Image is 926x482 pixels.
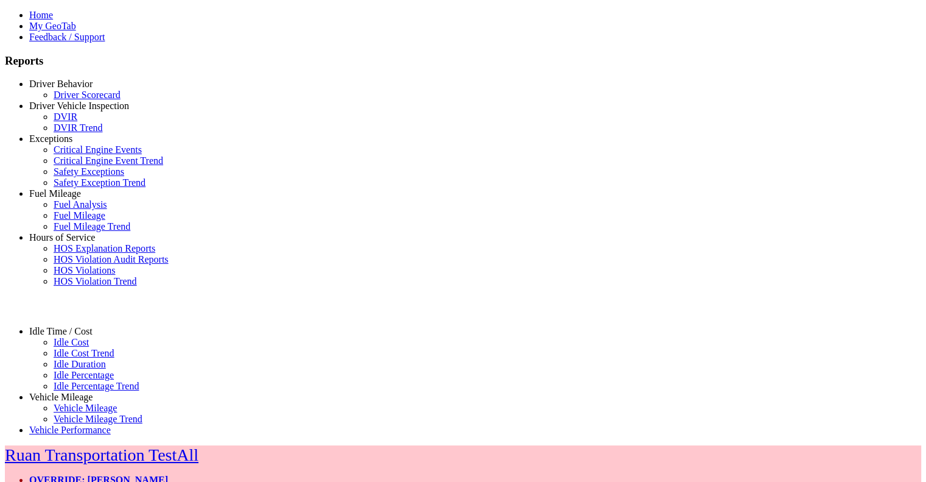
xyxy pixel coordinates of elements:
a: HOS Violation Trend [54,276,137,286]
a: Safety Exception Trend [54,177,146,188]
a: Vehicle Mileage Trend [54,414,142,424]
a: DVIR [54,112,77,122]
a: HOS Explanation Reports [54,243,155,253]
a: Hours of Service [29,232,95,243]
a: HOS Violation Audit Reports [54,254,169,264]
a: Feedback / Support [29,32,105,42]
a: Driver Behavior [29,79,93,89]
a: Vehicle Mileage [54,403,117,413]
a: Idle Percentage Trend [54,381,139,391]
a: Fuel Mileage Trend [54,221,130,232]
a: Vehicle Mileage [29,392,93,402]
a: DVIR Trend [54,122,102,133]
a: Fuel Analysis [54,199,107,210]
a: HOS Violations [54,265,115,275]
a: My GeoTab [29,21,76,31]
a: Home [29,10,53,20]
a: Vehicle Performance [29,425,111,435]
a: Exceptions [29,133,72,144]
a: Ruan Transportation TestAll [5,445,198,464]
a: Idle Cost [54,337,89,347]
a: Idle Time / Cost [29,326,93,336]
a: Critical Engine Events [54,144,142,155]
a: Critical Engine Event Trend [54,155,163,166]
a: Safety Exceptions [54,166,124,177]
a: Idle Cost Trend [54,348,114,358]
a: Driver Vehicle Inspection [29,101,129,111]
a: Idle Percentage [54,370,114,380]
a: Idle Duration [54,359,106,369]
a: Driver Scorecard [54,90,121,100]
a: Fuel Mileage [29,188,81,199]
a: Fuel Mileage [54,210,105,221]
h3: Reports [5,54,921,68]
